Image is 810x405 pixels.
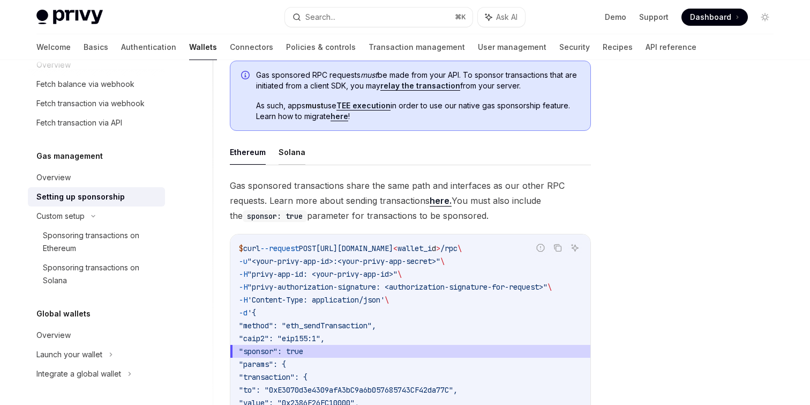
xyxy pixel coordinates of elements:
span: curl [243,244,260,253]
span: POST [299,244,316,253]
span: /rpc [440,244,457,253]
a: Basics [84,34,108,60]
span: [URL][DOMAIN_NAME] [316,244,393,253]
img: light logo [36,10,103,25]
svg: Info [241,71,252,82]
span: "params": { [239,359,286,369]
strong: must [305,101,324,110]
a: Overview [28,326,165,345]
a: Fetch balance via webhook [28,75,165,94]
span: "privy-app-id: <your-privy-app-id>" [247,269,397,279]
div: Fetch transaction via webhook [36,97,145,110]
span: > [436,244,440,253]
span: \ [385,295,389,305]
div: Overview [36,329,71,342]
a: Wallets [189,34,217,60]
span: "to": "0xE3070d3e4309afA3bC9a6b057685743CF42da77C", [239,385,457,395]
a: Overview [28,168,165,187]
h5: Gas management [36,150,103,163]
a: TEE execution [336,101,391,111]
span: Ask AI [496,12,517,23]
button: Solana [279,139,305,165]
em: must [361,70,378,79]
a: API reference [646,34,696,60]
span: d [432,244,436,253]
a: Sponsoring transactions on Solana [28,258,165,290]
span: -u [239,256,247,266]
a: Demo [605,12,626,23]
span: \ [397,269,402,279]
span: "caip2": "eip155:1", [239,334,325,343]
span: --request [260,244,299,253]
button: Search...⌘K [285,8,472,27]
span: \ [457,244,462,253]
a: Connectors [230,34,273,60]
code: sponsor: true [243,210,307,222]
div: Sponsoring transactions on Ethereum [43,229,159,255]
span: "method": "eth_sendTransaction", [239,321,376,330]
a: here. [430,195,452,207]
div: Integrate a global wallet [36,367,121,380]
a: Fetch transaction via webhook [28,94,165,113]
span: -H [239,269,247,279]
span: "<your-privy-app-id>:<your-privy-app-secret>" [247,256,440,266]
button: Report incorrect code [534,241,547,255]
span: -d [239,308,247,318]
a: User management [478,34,546,60]
span: "transaction": { [239,372,307,382]
span: wallet_i [397,244,432,253]
span: \ [547,282,552,292]
a: Security [559,34,590,60]
span: Gas sponsored transactions share the same path and interfaces as our other RPC requests. Learn mo... [230,178,591,223]
a: Support [639,12,669,23]
span: Dashboard [690,12,731,23]
div: Fetch transaction via API [36,116,122,129]
button: Toggle dark mode [756,9,774,26]
a: Setting up sponsorship [28,187,165,207]
a: Sponsoring transactions on Ethereum [28,226,165,258]
span: < [393,244,397,253]
a: Dashboard [681,9,748,26]
span: Gas sponsored RPC requests be made from your API. To sponsor transactions that are initiated from... [256,70,580,91]
span: "sponsor": true [239,347,303,356]
a: Policies & controls [286,34,356,60]
div: Launch your wallet [36,348,102,361]
span: $ [239,244,243,253]
a: here [331,112,348,121]
span: ⌘ K [455,13,466,21]
button: Ask AI [568,241,582,255]
span: -H [239,282,247,292]
span: -H [239,295,247,305]
a: relay the transaction [380,81,460,91]
span: 'Content-Type: application/json' [247,295,385,305]
span: '{ [247,308,256,318]
div: Fetch balance via webhook [36,78,134,91]
button: Copy the contents from the code block [551,241,565,255]
span: \ [440,256,445,266]
div: Setting up sponsorship [36,190,125,203]
span: As such, apps use in order to use our native gas sponsorship feature. Learn how to migrate ! [256,100,580,122]
div: Custom setup [36,210,85,223]
a: Welcome [36,34,71,60]
button: Ethereum [230,139,266,165]
a: Transaction management [369,34,465,60]
button: Ask AI [478,8,525,27]
a: Authentication [121,34,176,60]
span: "privy-authorization-signature: <authorization-signature-for-request>" [247,282,547,292]
div: Sponsoring transactions on Solana [43,261,159,287]
div: Search... [305,11,335,24]
h5: Global wallets [36,307,91,320]
div: Overview [36,171,71,184]
a: Fetch transaction via API [28,113,165,132]
a: Recipes [603,34,633,60]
